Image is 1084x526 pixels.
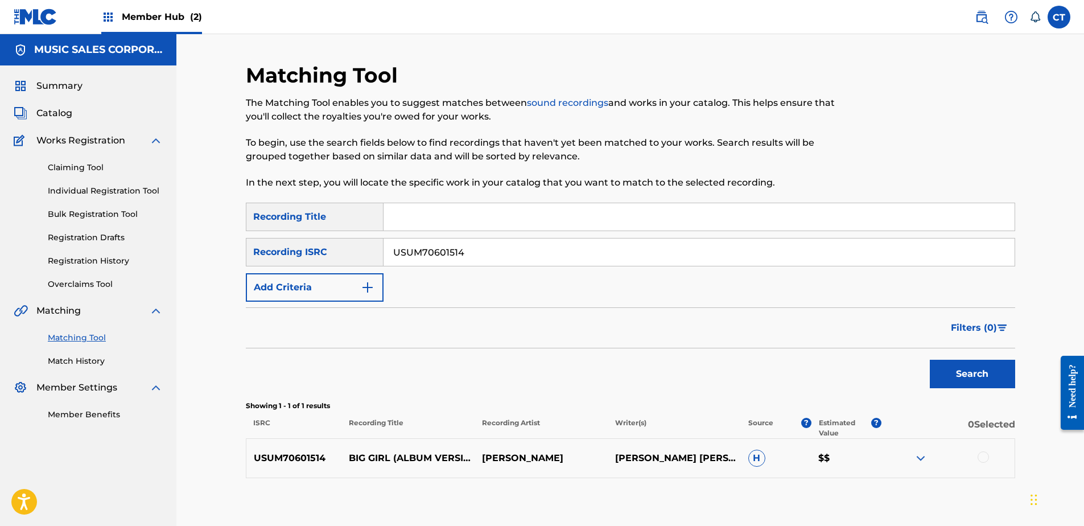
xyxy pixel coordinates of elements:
p: Recording Artist [475,418,608,438]
a: Public Search [970,6,993,28]
p: USUM70601514 [246,451,342,465]
div: Notifications [1029,11,1041,23]
img: expand [149,381,163,394]
a: Registration Drafts [48,232,163,244]
div: User Menu [1048,6,1070,28]
span: Catalog [36,106,72,120]
img: Member Settings [14,381,27,394]
div: Help [1000,6,1023,28]
h5: MUSIC SALES CORPORATION [34,43,163,56]
img: search [975,10,988,24]
a: Bulk Registration Tool [48,208,163,220]
p: BIG GIRL (ALBUM VERSION (EXPLICIT)) [341,451,475,465]
p: ISRC [246,418,341,438]
p: Source [748,418,773,438]
img: Catalog [14,106,27,120]
a: Claiming Tool [48,162,163,174]
a: Overclaims Tool [48,278,163,290]
img: Works Registration [14,134,28,147]
img: expand [149,134,163,147]
p: [PERSON_NAME] [PERSON_NAME] [PERSON_NAME] [PERSON_NAME] [PERSON_NAME] [PERSON_NAME] [PERSON_NAME]... [608,451,741,465]
p: $$ [811,451,881,465]
button: Filters (0) [944,314,1015,342]
img: MLC Logo [14,9,57,25]
span: Member Settings [36,381,117,394]
p: [PERSON_NAME] [475,451,608,465]
img: Matching [14,304,28,318]
a: Individual Registration Tool [48,185,163,197]
iframe: Chat Widget [1027,471,1084,526]
a: Matching Tool [48,332,163,344]
p: Estimated Value [819,418,871,438]
span: H [748,450,765,467]
img: expand [914,451,928,465]
p: Writer(s) [608,418,741,438]
iframe: Resource Center [1052,347,1084,439]
span: Works Registration [36,134,125,147]
button: Search [930,360,1015,388]
p: In the next step, you will locate the specific work in your catalog that you want to match to the... [246,176,838,190]
span: Matching [36,304,81,318]
a: SummarySummary [14,79,83,93]
a: sound recordings [527,97,608,108]
p: Showing 1 - 1 of 1 results [246,401,1015,411]
a: CatalogCatalog [14,106,72,120]
img: filter [998,324,1007,331]
p: The Matching Tool enables you to suggest matches between and works in your catalog. This helps en... [246,96,838,124]
span: Filters ( 0 ) [951,321,997,335]
div: Drag [1031,483,1037,517]
a: Match History [48,355,163,367]
img: help [1004,10,1018,24]
img: Top Rightsholders [101,10,115,24]
h2: Matching Tool [246,63,403,88]
p: 0 Selected [881,418,1015,438]
button: Add Criteria [246,273,384,302]
p: Recording Title [341,418,474,438]
a: Registration History [48,255,163,267]
img: 9d2ae6d4665cec9f34b9.svg [361,281,374,294]
span: ? [871,418,881,428]
span: ? [801,418,811,428]
form: Search Form [246,203,1015,394]
img: Summary [14,79,27,93]
span: Summary [36,79,83,93]
span: Member Hub [122,10,202,23]
img: expand [149,304,163,318]
p: To begin, use the search fields below to find recordings that haven't yet been matched to your wo... [246,136,838,163]
img: Accounts [14,43,27,57]
a: Member Benefits [48,409,163,421]
span: (2) [190,11,202,22]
